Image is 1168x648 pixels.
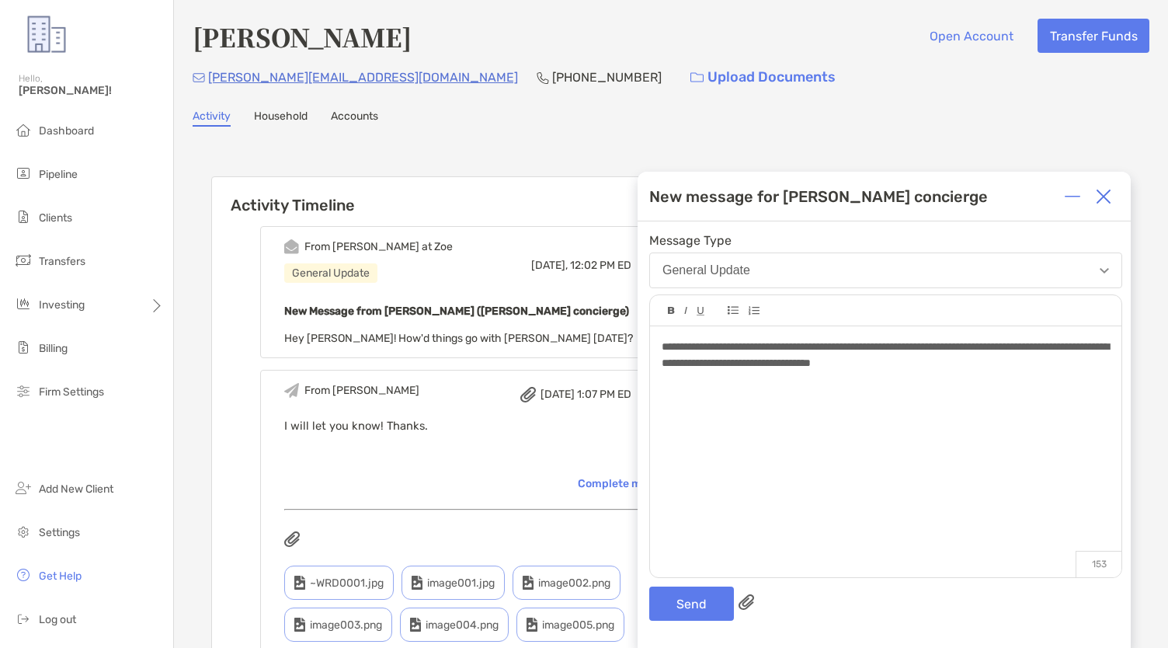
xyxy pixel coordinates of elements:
[649,253,1122,288] button: General Update
[649,187,988,206] div: New message for [PERSON_NAME] concierge
[684,307,687,315] img: Editor control icon
[284,263,377,283] div: General Update
[1100,268,1109,273] img: Open dropdown arrow
[520,387,536,402] img: attachment
[542,618,614,632] span: image005.png
[39,613,76,626] span: Log out
[1038,19,1149,53] button: Transfer Funds
[19,6,75,62] img: Zoe Logo
[39,342,68,355] span: Billing
[284,305,629,318] b: New Message from [PERSON_NAME] ([PERSON_NAME] concierge)
[39,298,85,312] span: Investing
[1096,189,1111,204] img: Close
[662,263,750,277] div: General Update
[578,477,693,490] div: Complete message
[39,211,72,225] span: Clients
[427,577,495,590] span: image001.jpg
[39,570,82,583] span: Get Help
[541,388,575,401] span: [DATE]
[739,594,754,610] img: paperclip attachments
[412,576,422,590] img: type
[1076,551,1121,577] p: 153
[14,609,33,628] img: logout icon
[284,332,633,345] span: Hey [PERSON_NAME]! How'd things go with [PERSON_NAME] [DATE]?
[14,522,33,541] img: settings icon
[552,68,662,87] p: [PHONE_NUMBER]
[208,68,518,87] p: [PERSON_NAME][EMAIL_ADDRESS][DOMAIN_NAME]
[254,110,308,127] a: Household
[193,110,231,127] a: Activity
[537,71,549,84] img: Phone Icon
[39,124,94,138] span: Dashboard
[39,526,80,539] span: Settings
[14,338,33,357] img: billing icon
[410,618,421,632] img: type
[284,239,299,254] img: Event icon
[14,381,33,400] img: firm-settings icon
[304,384,419,397] div: From [PERSON_NAME]
[690,72,704,83] img: button icon
[294,576,305,590] img: type
[527,618,537,632] img: type
[14,207,33,226] img: clients icon
[39,385,104,399] span: Firm Settings
[577,388,631,401] span: 1:07 PM ED
[538,577,610,590] span: image002.png
[284,383,299,398] img: Event icon
[284,419,428,433] span: I will let you know! Thanks.
[39,255,85,268] span: Transfers
[748,306,760,315] img: Editor control icon
[531,259,568,272] span: [DATE],
[39,168,78,181] span: Pipeline
[680,61,846,94] a: Upload Documents
[310,618,382,632] span: image003.png
[728,306,739,315] img: Editor control icon
[294,618,305,632] img: type
[304,240,453,253] div: From [PERSON_NAME] at Zoe
[331,110,378,127] a: Accounts
[697,307,704,315] img: Editor control icon
[14,120,33,139] img: dashboard icon
[284,531,300,547] img: attachments
[631,257,682,273] div: Reply
[14,164,33,183] img: pipeline icon
[631,386,682,402] div: Reply
[193,19,412,54] h4: [PERSON_NAME]
[668,307,675,315] img: Editor control icon
[14,251,33,270] img: transfers icon
[14,566,33,584] img: get-help icon
[1065,189,1080,204] img: Expand or collapse
[39,483,113,496] span: Add New Client
[19,84,164,97] span: [PERSON_NAME]!
[14,294,33,313] img: investing icon
[570,259,631,272] span: 12:02 PM ED
[649,587,734,621] button: Send
[917,19,1025,53] button: Open Account
[14,479,33,497] img: add_new_client icon
[310,577,384,590] span: ~WRD0001.jpg
[426,618,499,632] span: image004.png
[523,576,534,590] img: type
[212,177,765,214] h6: Activity Timeline
[193,73,205,82] img: Email Icon
[649,233,1122,248] span: Message Type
